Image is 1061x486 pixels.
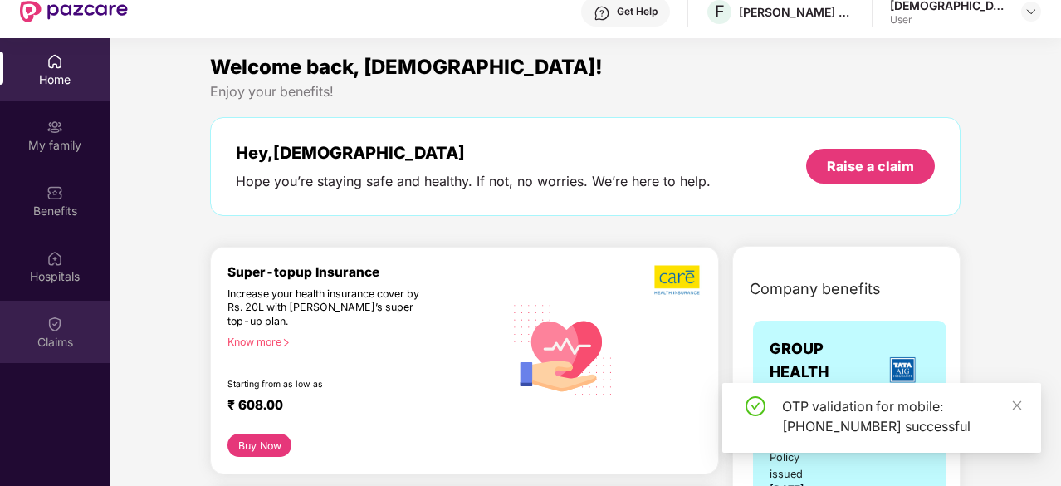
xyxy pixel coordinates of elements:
div: Enjoy your benefits! [210,83,961,101]
img: svg+xml;base64,PHN2ZyBpZD0iRHJvcGRvd24tMzJ4MzIiIHhtbG5zPSJodHRwOi8vd3d3LnczLm9yZy8yMDAwL3N2ZyIgd2... [1024,5,1038,18]
div: Raise a claim [827,157,914,175]
img: b5dec4f62d2307b9de63beb79f102df3.png [654,264,702,296]
span: check-circle [746,396,765,416]
div: Hope you’re staying safe and healthy. If not, no worries. We’re here to help. [236,173,711,190]
div: Hey, [DEMOGRAPHIC_DATA] [236,143,711,163]
div: OTP validation for mobile: [PHONE_NUMBER] successful [782,396,1021,436]
img: svg+xml;base64,PHN2ZyB4bWxucz0iaHR0cDovL3d3dy53My5vcmcvMjAwMC9zdmciIHhtbG5zOnhsaW5rPSJodHRwOi8vd3... [504,288,623,409]
div: Increase your health insurance cover by Rs. 20L with [PERSON_NAME]’s super top-up plan. [227,287,433,329]
div: ₹ 608.00 [227,397,487,417]
img: svg+xml;base64,PHN2ZyBpZD0iSG9zcGl0YWxzIiB4bWxucz0iaHR0cDovL3d3dy53My5vcmcvMjAwMC9zdmciIHdpZHRoPS... [46,250,63,267]
img: New Pazcare Logo [20,1,128,22]
img: svg+xml;base64,PHN2ZyB3aWR0aD0iMjAiIGhlaWdodD0iMjAiIHZpZXdCb3g9IjAgMCAyMCAyMCIgZmlsbD0ibm9uZSIgeG... [46,119,63,135]
span: Company benefits [750,277,881,301]
div: Get Help [617,5,658,18]
div: User [890,13,1006,27]
img: insurerLogo [880,350,925,395]
div: Know more [227,336,494,347]
span: GROUP HEALTH INSURANCE [770,337,875,408]
button: Buy Now [227,434,291,457]
div: Starting from as low as [227,379,433,390]
img: svg+xml;base64,PHN2ZyBpZD0iSG9tZSIgeG1sbnM9Imh0dHA6Ly93d3cudzMub3JnLzIwMDAvc3ZnIiB3aWR0aD0iMjAiIG... [46,53,63,70]
img: svg+xml;base64,PHN2ZyBpZD0iSGVscC0zMngzMiIgeG1sbnM9Imh0dHA6Ly93d3cudzMub3JnLzIwMDAvc3ZnIiB3aWR0aD... [594,5,610,22]
div: Super-topup Insurance [227,264,504,280]
span: right [281,338,291,347]
span: Welcome back, [DEMOGRAPHIC_DATA]! [210,55,603,79]
img: svg+xml;base64,PHN2ZyBpZD0iQ2xhaW0iIHhtbG5zPSJodHRwOi8vd3d3LnczLm9yZy8yMDAwL3N2ZyIgd2lkdGg9IjIwIi... [46,316,63,332]
span: close [1011,400,1023,411]
div: [PERSON_NAME] & [PERSON_NAME] Labs Private Limited [739,4,855,20]
span: F [715,2,725,22]
img: svg+xml;base64,PHN2ZyBpZD0iQmVuZWZpdHMiIHhtbG5zPSJodHRwOi8vd3d3LnczLm9yZy8yMDAwL3N2ZyIgd2lkdGg9Ij... [46,184,63,201]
